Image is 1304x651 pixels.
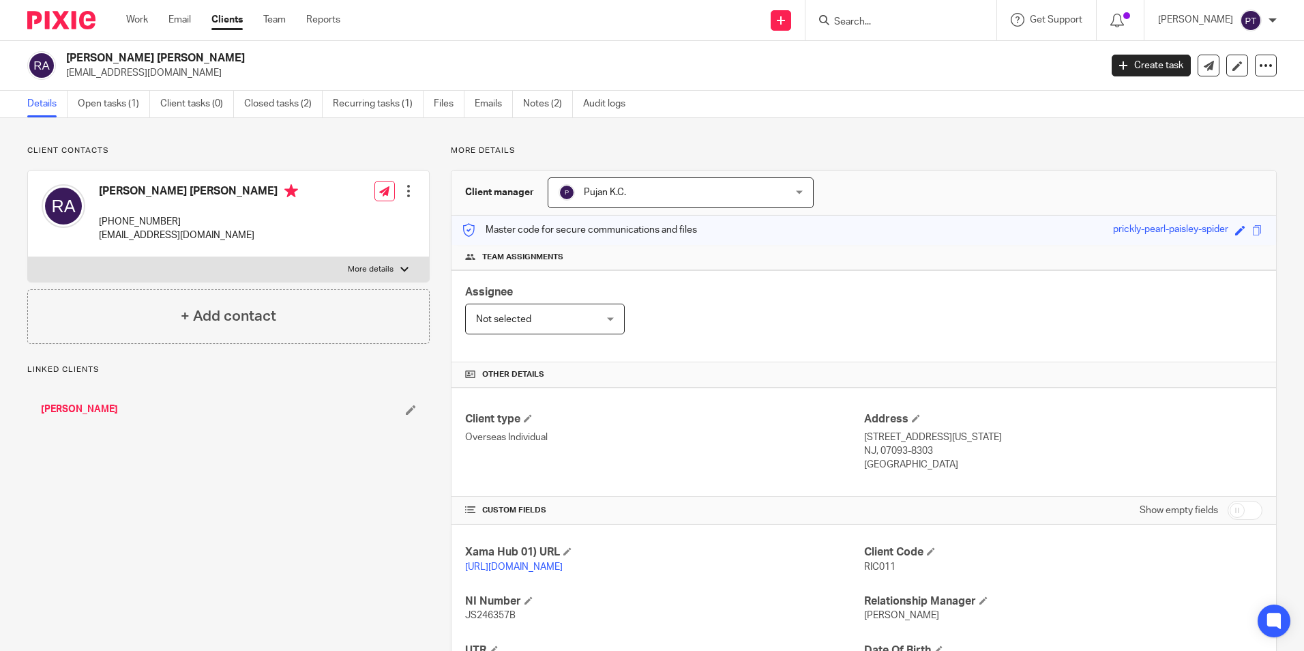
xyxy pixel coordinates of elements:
p: Master code for secure communications and files [462,223,697,237]
span: Get Support [1030,15,1082,25]
span: Other details [482,369,544,380]
a: Audit logs [583,91,636,117]
p: More details [451,145,1277,156]
span: Team assignments [482,252,563,263]
a: [PERSON_NAME] [41,403,118,416]
a: Open tasks (1) [78,91,150,117]
span: Not selected [476,315,531,324]
a: Clients [211,13,243,27]
span: [PERSON_NAME] [864,611,939,620]
label: Show empty fields [1140,504,1218,517]
span: JS246357B [465,611,516,620]
h4: [PERSON_NAME] [PERSON_NAME] [99,184,298,201]
a: Reports [306,13,340,27]
span: Pujan K.C. [584,188,626,197]
a: Emails [475,91,513,117]
h3: Client manager [465,186,534,199]
p: Linked clients [27,364,430,375]
span: RIC011 [864,562,895,572]
a: Client tasks (0) [160,91,234,117]
a: Create task [1112,55,1191,76]
img: svg%3E [559,184,575,201]
a: Details [27,91,68,117]
h4: CUSTOM FIELDS [465,505,863,516]
h4: Client Code [864,545,1262,560]
h4: Relationship Manager [864,594,1262,609]
h4: Address [864,412,1262,426]
a: Notes (2) [523,91,573,117]
span: Assignee [465,287,513,298]
h2: [PERSON_NAME] [PERSON_NAME] [66,51,886,66]
a: [URL][DOMAIN_NAME] [465,562,563,572]
h4: Xama Hub 01) URL [465,545,863,560]
p: [GEOGRAPHIC_DATA] [864,458,1262,472]
p: NJ, 07093-8303 [864,444,1262,458]
a: Email [168,13,191,27]
img: svg%3E [42,184,85,228]
img: Pixie [27,11,95,29]
p: [EMAIL_ADDRESS][DOMAIN_NAME] [99,229,298,242]
a: Recurring tasks (1) [333,91,424,117]
a: Files [434,91,464,117]
h4: NI Number [465,594,863,609]
p: [PERSON_NAME] [1158,13,1233,27]
a: Team [263,13,286,27]
h4: Client type [465,412,863,426]
input: Search [833,16,955,29]
p: [STREET_ADDRESS][US_STATE] [864,431,1262,444]
i: Primary [284,184,298,198]
img: svg%3E [1240,10,1262,31]
a: Closed tasks (2) [244,91,323,117]
p: [EMAIL_ADDRESS][DOMAIN_NAME] [66,66,1091,80]
div: prickly-pearl-paisley-spider [1113,222,1228,238]
p: Overseas Individual [465,431,863,444]
p: [PHONE_NUMBER] [99,215,298,229]
img: svg%3E [27,51,56,80]
p: More details [348,264,394,275]
a: Work [126,13,148,27]
h4: + Add contact [181,306,276,327]
p: Client contacts [27,145,430,156]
